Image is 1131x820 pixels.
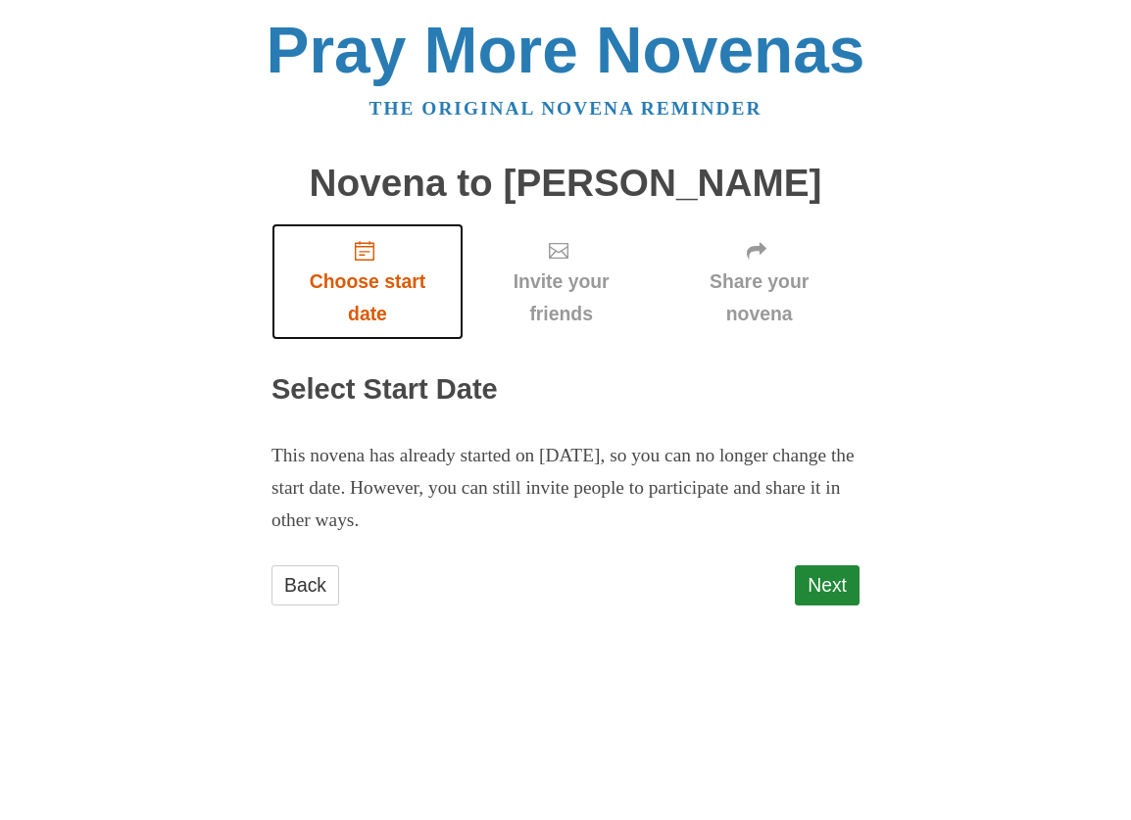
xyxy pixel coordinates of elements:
[795,565,860,605] a: Next
[678,265,840,330] span: Share your novena
[483,265,639,330] span: Invite your friends
[271,440,860,537] p: This novena has already started on [DATE], so you can no longer change the start date. However, y...
[271,565,339,605] a: Back
[659,223,860,340] a: Share your novena
[267,14,865,86] a: Pray More Novenas
[271,163,860,205] h1: Novena to [PERSON_NAME]
[271,374,860,406] h2: Select Start Date
[369,98,762,119] a: The original novena reminder
[291,265,444,330] span: Choose start date
[464,223,659,340] a: Invite your friends
[271,223,464,340] a: Choose start date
